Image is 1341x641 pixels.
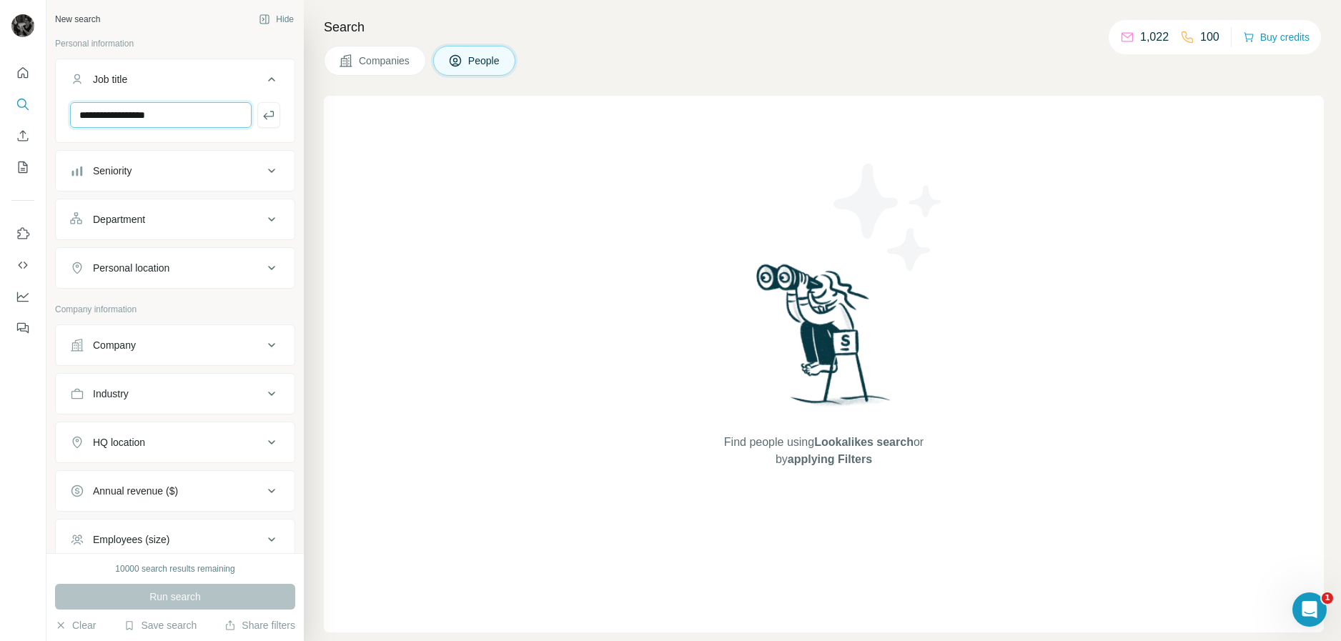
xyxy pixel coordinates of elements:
button: Industry [56,377,295,411]
button: Clear [55,618,96,632]
p: 1,022 [1140,29,1169,46]
button: Search [11,91,34,117]
button: Seniority [56,154,295,188]
button: Enrich CSV [11,123,34,149]
iframe: Intercom live chat [1292,592,1327,627]
button: Quick start [11,60,34,86]
button: My lists [11,154,34,180]
button: Save search [124,618,197,632]
div: Job title [93,72,127,86]
p: Company information [55,303,295,316]
img: Surfe Illustration - Woman searching with binoculars [750,260,899,419]
div: Annual revenue ($) [93,484,178,498]
span: 1 [1322,592,1333,604]
button: HQ location [56,425,295,459]
button: Personal location [56,251,295,285]
div: Seniority [93,164,132,178]
div: New search [55,13,100,26]
button: Employees (size) [56,522,295,557]
button: Share filters [224,618,295,632]
button: Annual revenue ($) [56,474,295,508]
div: Company [93,338,136,352]
span: Find people using or by [709,434,938,468]
span: applying Filters [788,453,872,465]
img: Avatar [11,14,34,37]
div: Employees (size) [93,532,169,547]
button: Dashboard [11,284,34,309]
p: Personal information [55,37,295,50]
p: 100 [1200,29,1219,46]
div: HQ location [93,435,145,449]
button: Company [56,328,295,362]
button: Hide [249,9,304,30]
span: Lookalikes search [814,436,914,448]
button: Feedback [11,315,34,341]
div: Industry [93,387,129,401]
button: Buy credits [1243,27,1310,47]
div: 10000 search results remaining [115,562,234,575]
button: Use Surfe on LinkedIn [11,221,34,247]
div: Department [93,212,145,227]
span: People [468,54,501,68]
span: Companies [359,54,411,68]
button: Department [56,202,295,237]
button: Use Surfe API [11,252,34,278]
div: Personal location [93,261,169,275]
button: Job title [56,62,295,102]
img: Surfe Illustration - Stars [824,153,953,282]
h4: Search [324,17,1324,37]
